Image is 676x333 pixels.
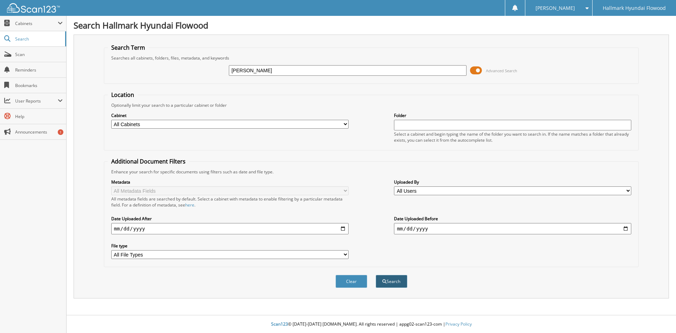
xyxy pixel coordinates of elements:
[15,67,63,73] span: Reminders
[108,169,635,175] div: Enhance your search for specific documents using filters such as date and file type.
[185,202,194,208] a: here
[376,275,407,288] button: Search
[111,243,349,249] label: File type
[15,129,63,135] span: Announcements
[58,129,63,135] div: 1
[111,112,349,118] label: Cabinet
[108,102,635,108] div: Optionally limit your search to a particular cabinet or folder
[111,196,349,208] div: All metadata fields are searched by default. Select a cabinet with metadata to enable filtering b...
[108,91,138,99] legend: Location
[15,113,63,119] span: Help
[394,112,631,118] label: Folder
[394,131,631,143] div: Select a cabinet and begin typing the name of the folder you want to search in. If the name match...
[394,179,631,185] label: Uploaded By
[394,216,631,222] label: Date Uploaded Before
[271,321,288,327] span: Scan123
[536,6,575,10] span: [PERSON_NAME]
[7,3,60,13] img: scan123-logo-white.svg
[15,98,58,104] span: User Reports
[108,55,635,61] div: Searches all cabinets, folders, files, metadata, and keywords
[15,82,63,88] span: Bookmarks
[15,20,58,26] span: Cabinets
[336,275,367,288] button: Clear
[394,223,631,234] input: end
[15,51,63,57] span: Scan
[67,316,676,333] div: © [DATE]-[DATE] [DOMAIN_NAME]. All rights reserved | appg02-scan123-com |
[603,6,666,10] span: Hallmark Hyundai Flowood
[108,158,189,165] legend: Additional Document Filters
[111,216,349,222] label: Date Uploaded After
[445,321,472,327] a: Privacy Policy
[74,19,669,31] h1: Search Hallmark Hyundai Flowood
[111,179,349,185] label: Metadata
[108,44,149,51] legend: Search Term
[111,223,349,234] input: start
[15,36,62,42] span: Search
[486,68,517,73] span: Advanced Search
